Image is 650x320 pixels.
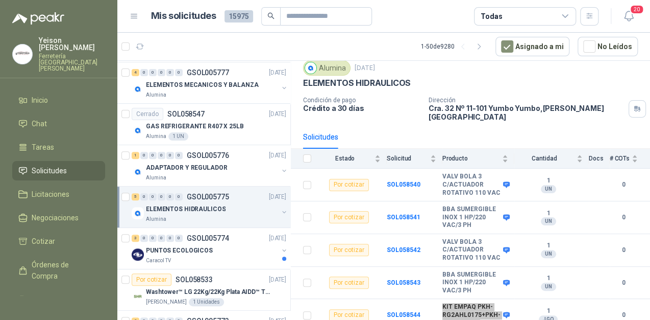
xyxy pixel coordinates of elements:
b: VALV BOLA 3 C/ACTUADOR ROTATIVO 110 VAC [442,173,501,197]
b: 0 [610,213,638,222]
p: Alumina [146,91,166,99]
p: [DATE] [269,68,286,78]
div: 0 [140,193,148,200]
div: 0 [166,152,174,159]
div: 4 [132,69,139,76]
span: Estado [317,155,372,162]
p: [DATE] [269,151,286,161]
p: Caracol TV [146,257,171,265]
div: 0 [149,235,157,242]
div: Alumina [303,60,351,76]
div: 0 [149,69,157,76]
p: ADAPTADOR Y REGULADOR [146,163,227,173]
b: 1 [514,242,583,250]
p: [DATE] [269,192,286,202]
div: 1 UN [168,132,188,141]
a: Por cotizarSOL058533[DATE] Company LogoWashtower™ LG 22Kg/22Kg Plata AIDD™ ThinQ™ Steam™ WK22VS6P... [117,269,290,311]
p: SOL058547 [167,110,205,118]
div: 0 [175,235,183,242]
img: Company Logo [132,83,144,95]
p: [DATE] [355,63,375,73]
img: Company Logo [132,124,144,136]
th: Docs [589,149,610,169]
div: 0 [149,193,157,200]
a: SOL058543 [387,279,420,286]
div: 0 [158,152,165,159]
b: 0 [610,278,638,288]
h1: Mis solicitudes [151,9,216,24]
th: Estado [317,149,387,169]
b: VALV BOLA 3 C/ACTUADOR ROTATIVO 110 VAC [442,238,501,262]
b: 0 [610,310,638,320]
div: Por cotizar [329,211,369,223]
div: Por cotizar [329,179,369,191]
img: Company Logo [132,248,144,261]
div: 0 [140,69,148,76]
div: 0 [175,69,183,76]
div: 0 [140,235,148,242]
a: SOL058541 [387,214,420,221]
div: 0 [158,69,165,76]
b: SOL058542 [387,246,420,254]
button: Asignado a mi [495,37,569,56]
span: 15975 [224,10,253,22]
span: Solicitud [387,155,428,162]
a: Solicitudes [12,161,105,180]
div: 0 [158,193,165,200]
p: GAS REFRIGERANTE R407 X 25LB [146,122,244,131]
div: 0 [175,152,183,159]
div: 0 [149,152,157,159]
div: Todas [481,11,502,22]
button: 20 [619,7,638,26]
div: 0 [166,235,174,242]
a: Licitaciones [12,185,105,204]
p: SOL058533 [176,276,213,283]
th: Producto [442,149,514,169]
p: Ferretería [GEOGRAPHIC_DATA][PERSON_NAME] [39,53,105,72]
span: Negociaciones [32,212,79,223]
div: Por cotizar [329,244,369,256]
a: Negociaciones [12,208,105,227]
div: Por cotizar [132,273,171,286]
p: Alumina [146,174,166,182]
span: 20 [630,5,644,14]
div: 1 Unidades [189,298,224,306]
div: 1 [132,152,139,159]
span: Inicio [32,95,48,106]
img: Company Logo [132,207,144,219]
p: GSOL005775 [187,193,229,200]
b: 1 [514,275,583,283]
th: Cantidad [514,149,589,169]
div: 0 [158,235,165,242]
b: 0 [610,180,638,190]
span: Producto [442,155,500,162]
div: Por cotizar [329,277,369,289]
div: 0 [140,152,148,159]
b: 1 [514,210,583,218]
span: Chat [32,118,47,129]
p: Condición de pago [303,97,420,104]
p: Yeison [PERSON_NAME] [39,37,105,51]
p: GSOL005774 [187,235,229,242]
th: # COTs [610,149,650,169]
div: 5 [132,193,139,200]
p: Cra. 32 Nº 11-101 Yumbo Yumbo , [PERSON_NAME][GEOGRAPHIC_DATA] [429,104,624,121]
p: [DATE] [269,275,286,285]
span: Solicitudes [32,165,67,176]
a: 3 0 0 0 0 0 GSOL005774[DATE] Company LogoPUNTOS ECOLOGICOSCaracol TV [132,232,288,265]
b: SOL058544 [387,311,420,318]
div: 1 - 50 de 9280 [421,38,487,55]
p: ELEMENTOS HIDRAULICOS [303,78,411,88]
span: Cantidad [514,155,574,162]
b: 1 [514,177,583,185]
span: Órdenes de Compra [32,259,95,282]
div: Cerrado [132,108,163,120]
b: 0 [610,245,638,255]
img: Company Logo [305,62,316,74]
b: 1 [514,307,583,315]
a: Tareas [12,138,105,157]
div: UN [541,283,556,291]
th: Solicitud [387,149,442,169]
